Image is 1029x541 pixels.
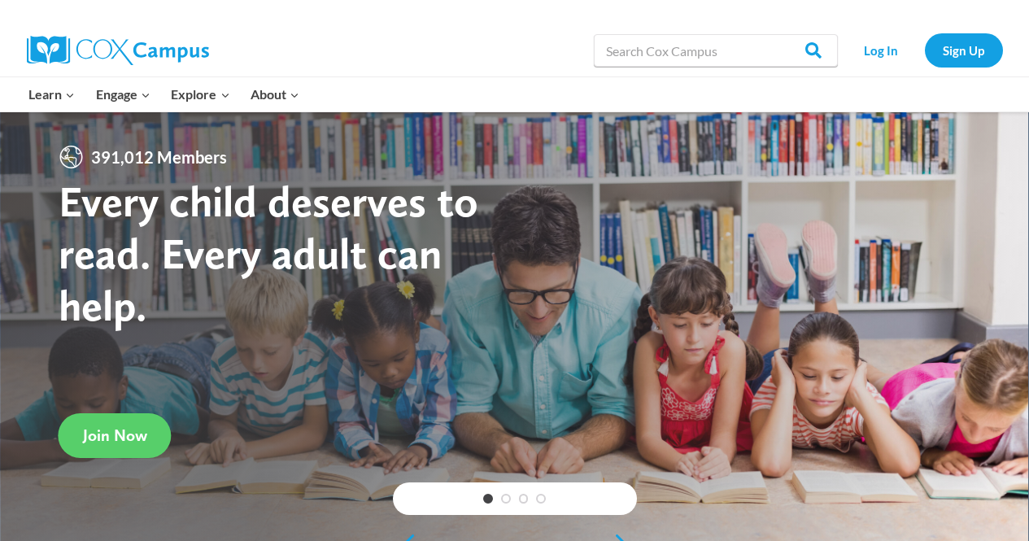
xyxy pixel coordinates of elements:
span: Join Now [83,425,147,445]
img: Cox Campus [27,36,209,65]
span: About [251,84,299,105]
strong: Every child deserves to read. Every adult can help. [59,175,478,330]
nav: Primary Navigation [19,77,310,111]
a: 1 [483,494,493,504]
span: Explore [171,84,229,105]
span: Engage [96,84,150,105]
a: 2 [501,494,511,504]
a: Sign Up [925,33,1003,67]
a: 4 [536,494,546,504]
nav: Secondary Navigation [846,33,1003,67]
a: Log In [846,33,917,67]
span: 391,012 Members [85,144,233,170]
span: Learn [28,84,75,105]
input: Search Cox Campus [594,34,838,67]
a: 3 [519,494,529,504]
a: Join Now [59,413,172,458]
